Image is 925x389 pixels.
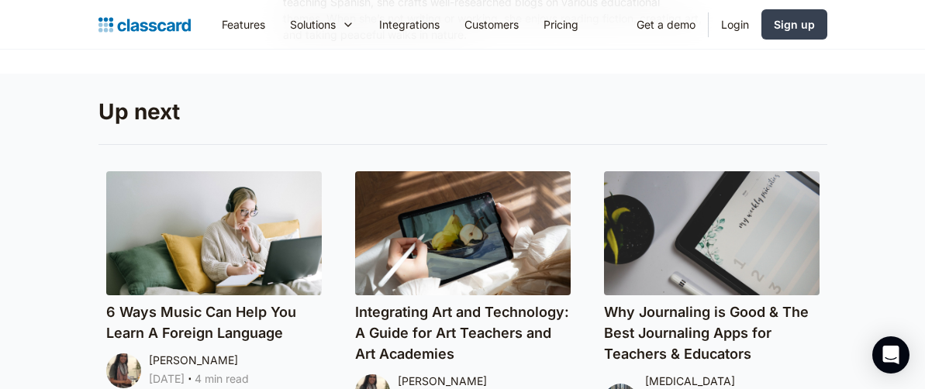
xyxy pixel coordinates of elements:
a: Login [709,7,761,42]
a: home [98,14,191,36]
a: Pricing [531,7,591,42]
a: Customers [452,7,531,42]
h4: Why Journaling is Good & The Best Journaling Apps for Teachers & Educators [604,301,820,364]
h3: Up next [98,98,827,126]
h4: Integrating Art and Technology: A Guide for Art Teachers and Art Academies [355,301,571,364]
a: Integrations [367,7,452,42]
div: Open Intercom Messenger [872,336,909,374]
div: [PERSON_NAME] [149,351,238,370]
div: Sign up [774,16,815,33]
a: Features [209,7,278,42]
div: Solutions [290,16,336,33]
div: Solutions [278,7,367,42]
a: Sign up [761,9,827,40]
div: 4 min read [195,370,249,388]
a: Get a demo [624,7,708,42]
h4: 6 Ways Music Can Help You Learn A Foreign Language [106,301,322,343]
div: [DATE] [149,370,185,388]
